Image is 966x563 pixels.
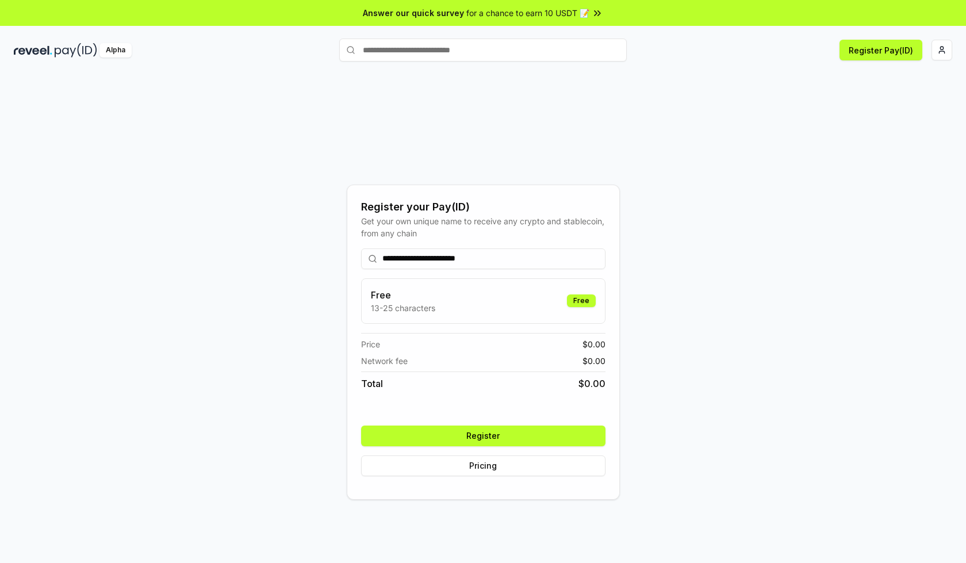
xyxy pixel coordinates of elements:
div: Alpha [99,43,132,58]
span: Price [361,338,380,350]
button: Register [361,426,605,446]
span: Network fee [361,355,408,367]
div: Get your own unique name to receive any crypto and stablecoin, from any chain [361,215,605,239]
h3: Free [371,288,435,302]
span: $ 0.00 [582,338,605,350]
span: $ 0.00 [578,377,605,390]
div: Free [567,294,596,307]
span: Total [361,377,383,390]
p: 13-25 characters [371,302,435,314]
span: Answer our quick survey [363,7,464,19]
img: reveel_dark [14,43,52,58]
button: Register Pay(ID) [839,40,922,60]
button: Pricing [361,455,605,476]
img: pay_id [55,43,97,58]
div: Register your Pay(ID) [361,199,605,215]
span: for a chance to earn 10 USDT 📝 [466,7,589,19]
span: $ 0.00 [582,355,605,367]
